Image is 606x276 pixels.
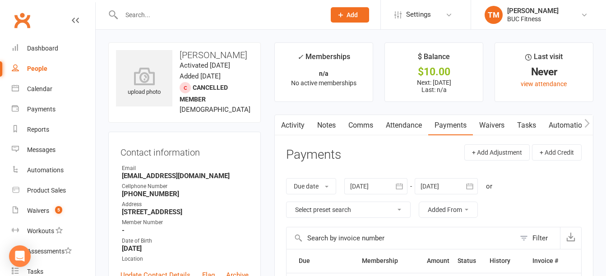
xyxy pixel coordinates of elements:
[297,53,303,61] i: ✓
[27,207,49,214] div: Waivers
[511,115,542,136] a: Tasks
[116,67,172,97] div: upload photo
[297,51,350,68] div: Memberships
[122,182,249,191] div: Cellphone Number
[27,268,43,275] div: Tasks
[12,241,95,262] a: Assessments
[27,45,58,52] div: Dashboard
[319,70,328,77] strong: n/a
[12,79,95,99] a: Calendar
[27,166,64,174] div: Automations
[464,144,530,161] button: + Add Adjustment
[532,144,582,161] button: + Add Credit
[515,227,560,249] button: Filter
[507,7,559,15] div: [PERSON_NAME]
[122,226,249,235] strong: -
[379,115,428,136] a: Attendance
[122,172,249,180] strong: [EMAIL_ADDRESS][DOMAIN_NAME]
[418,51,450,67] div: $ Balance
[521,80,567,87] a: view attendance
[486,249,528,272] th: History
[532,233,548,244] div: Filter
[423,249,453,272] th: Amount
[528,249,562,272] th: Invoice #
[27,65,47,72] div: People
[12,59,95,79] a: People
[486,181,492,192] div: or
[12,99,95,120] a: Payments
[55,206,62,214] span: 5
[27,248,72,255] div: Assessments
[12,140,95,160] a: Messages
[275,115,311,136] a: Activity
[180,72,221,80] time: Added [DATE]
[428,115,473,136] a: Payments
[116,50,253,60] h3: [PERSON_NAME]
[12,38,95,59] a: Dashboard
[393,67,475,77] div: $10.00
[419,202,478,218] button: Added From
[27,85,52,92] div: Calendar
[11,9,33,32] a: Clubworx
[122,208,249,216] strong: [STREET_ADDRESS]
[12,180,95,201] a: Product Sales
[12,221,95,241] a: Workouts
[122,255,249,263] div: Location
[27,106,56,113] div: Payments
[295,249,358,272] th: Due
[122,200,249,209] div: Address
[406,5,431,25] span: Settings
[27,187,66,194] div: Product Sales
[286,148,341,162] h3: Payments
[525,51,563,67] div: Last visit
[291,79,356,87] span: No active memberships
[342,115,379,136] a: Comms
[453,249,486,272] th: Status
[27,227,54,235] div: Workouts
[507,15,559,23] div: BUC Fitness
[12,160,95,180] a: Automations
[286,178,336,194] button: Due date
[180,106,250,114] span: [DEMOGRAPHIC_DATA]
[542,115,596,136] a: Automations
[311,115,342,136] a: Notes
[287,227,515,249] input: Search by invoice number
[119,9,319,21] input: Search...
[331,7,369,23] button: Add
[122,190,249,198] strong: [PHONE_NUMBER]
[347,11,358,18] span: Add
[120,144,249,157] h3: Contact information
[180,61,230,69] time: Activated [DATE]
[180,84,228,103] span: Cancelled member
[485,6,503,24] div: TM
[12,120,95,140] a: Reports
[122,237,249,245] div: Date of Birth
[122,244,249,253] strong: [DATE]
[27,126,49,133] div: Reports
[503,67,585,77] div: Never
[473,115,511,136] a: Waivers
[12,201,95,221] a: Waivers 5
[358,249,423,272] th: Membership
[9,245,31,267] div: Open Intercom Messenger
[122,164,249,173] div: Email
[122,218,249,227] div: Member Number
[27,146,56,153] div: Messages
[393,79,475,93] p: Next: [DATE] Last: n/a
